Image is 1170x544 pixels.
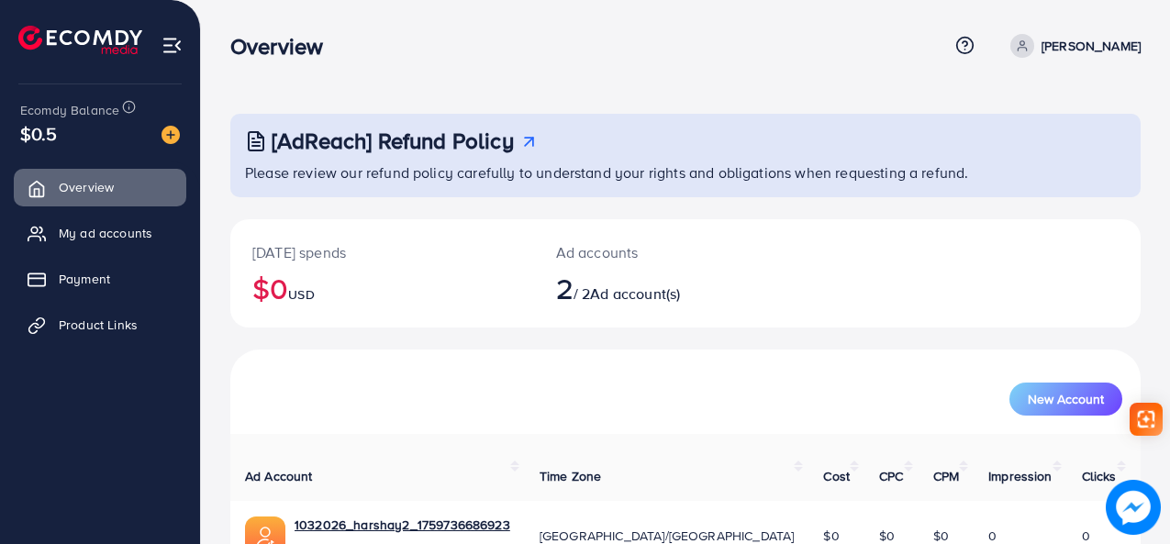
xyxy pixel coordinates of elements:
a: [PERSON_NAME] [1003,34,1141,58]
span: Ad account(s) [590,283,680,304]
p: [PERSON_NAME] [1042,35,1141,57]
span: New Account [1028,393,1104,405]
a: 1032026_harshay2_1759736686923 [295,516,510,534]
span: My ad accounts [59,224,152,242]
span: Ecomdy Balance [20,101,119,119]
a: My ad accounts [14,215,186,251]
span: Ad Account [245,467,313,485]
span: Impression [988,467,1053,485]
h2: $0 [252,271,512,305]
a: Overview [14,169,186,205]
span: Clicks [1082,467,1117,485]
span: Product Links [59,316,138,334]
button: New Account [1009,383,1122,416]
a: Payment [14,261,186,297]
span: Payment [59,270,110,288]
h3: Overview [230,33,338,60]
span: Time Zone [540,467,601,485]
span: CPC [879,467,903,485]
span: 2 [556,267,574,309]
span: USD [288,285,314,304]
img: menu [162,35,183,56]
span: Cost [823,467,850,485]
span: Overview [59,178,114,196]
span: CPM [933,467,959,485]
img: image [162,126,180,144]
a: Product Links [14,306,186,343]
p: Please review our refund policy carefully to understand your rights and obligations when requesti... [245,161,1130,183]
p: Ad accounts [556,241,740,263]
h2: / 2 [556,271,740,305]
img: logo [18,26,142,54]
img: image [1106,480,1161,535]
span: $0.5 [20,120,58,147]
h3: [AdReach] Refund Policy [272,128,514,154]
p: [DATE] spends [252,241,512,263]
